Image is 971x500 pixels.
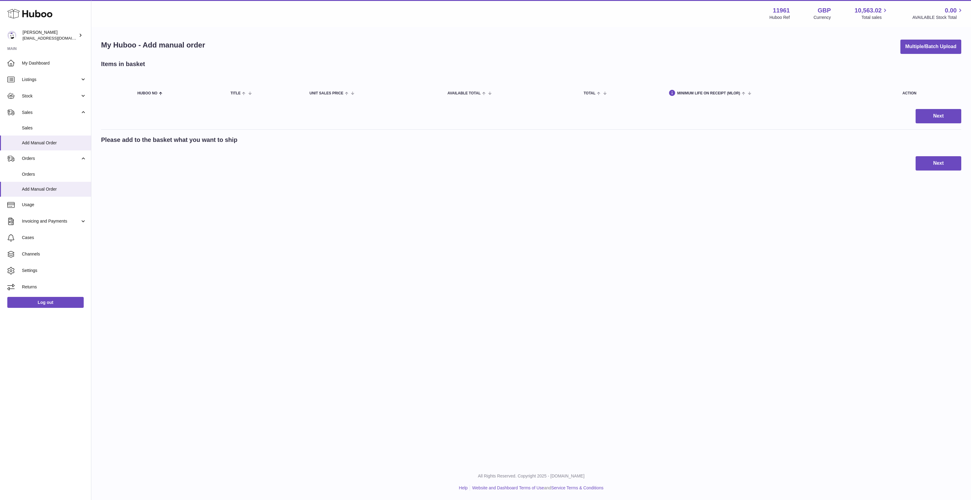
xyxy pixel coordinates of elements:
span: Usage [22,202,86,208]
span: Minimum Life On Receipt (MLOR) [677,91,740,95]
span: [EMAIL_ADDRESS][DOMAIN_NAME] [23,36,89,40]
strong: GBP [818,6,831,15]
span: Invoicing and Payments [22,218,80,224]
span: Total [584,91,595,95]
div: [PERSON_NAME] [23,30,77,41]
span: Orders [22,156,80,161]
button: Next [916,109,961,123]
span: My Dashboard [22,60,86,66]
span: Channels [22,251,86,257]
span: Add Manual Order [22,140,86,146]
span: Huboo no [137,91,157,95]
a: Service Terms & Conditions [551,485,604,490]
a: 0.00 AVAILABLE Stock Total [912,6,964,20]
span: Orders [22,171,86,177]
button: Next [916,156,961,171]
li: and [470,485,603,491]
span: Stock [22,93,80,99]
a: 10,563.02 Total sales [854,6,889,20]
span: Add Manual Order [22,186,86,192]
div: Action [903,91,955,95]
span: Unit Sales Price [310,91,343,95]
span: Title [230,91,240,95]
a: Log out [7,297,84,308]
a: Help [459,485,468,490]
span: Cases [22,235,86,241]
div: Huboo Ref [769,15,790,20]
span: Sales [22,110,80,115]
span: AVAILABLE Total [447,91,481,95]
span: Total sales [861,15,889,20]
img: internalAdmin-11961@internal.huboo.com [7,31,16,40]
span: 0.00 [945,6,957,15]
span: Listings [22,77,80,83]
span: Settings [22,268,86,273]
span: Sales [22,125,86,131]
p: All Rights Reserved. Copyright 2025 - [DOMAIN_NAME] [96,473,966,479]
button: Multiple/Batch Upload [900,40,961,54]
span: 10,563.02 [854,6,882,15]
a: Website and Dashboard Terms of Use [472,485,544,490]
strong: 11961 [773,6,790,15]
div: Currency [814,15,831,20]
h2: Items in basket [101,60,145,68]
span: Returns [22,284,86,290]
span: AVAILABLE Stock Total [912,15,964,20]
h1: My Huboo - Add manual order [101,40,205,50]
h2: Please add to the basket what you want to ship [101,136,237,144]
